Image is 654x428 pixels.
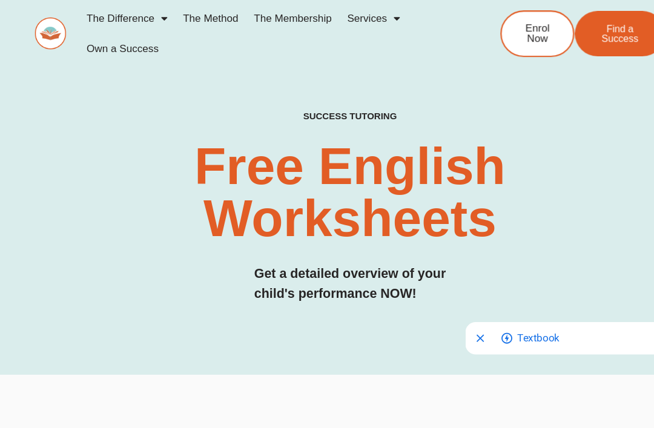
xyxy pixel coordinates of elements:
a: The Method [163,4,230,31]
a: Enrol Now [467,10,537,53]
nav: Menu [74,4,434,59]
h4: SUCCESS TUTORING​ [240,104,414,114]
a: Find a Success [537,10,621,53]
a: Services [317,4,381,31]
span: Find a Success [555,22,603,41]
h3: Get a detailed overview of your child's performance NOW! [237,246,417,284]
svg: Close shopping anchor [443,310,455,322]
a: The Difference [74,4,164,31]
iframe: Advertisement [1,350,610,425]
h2: Free English Worksheets​ [133,131,521,228]
a: The Membership [230,4,317,31]
iframe: Chat Widget [446,291,654,428]
span: Enrol Now [487,22,517,41]
a: Own a Success [74,31,156,59]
